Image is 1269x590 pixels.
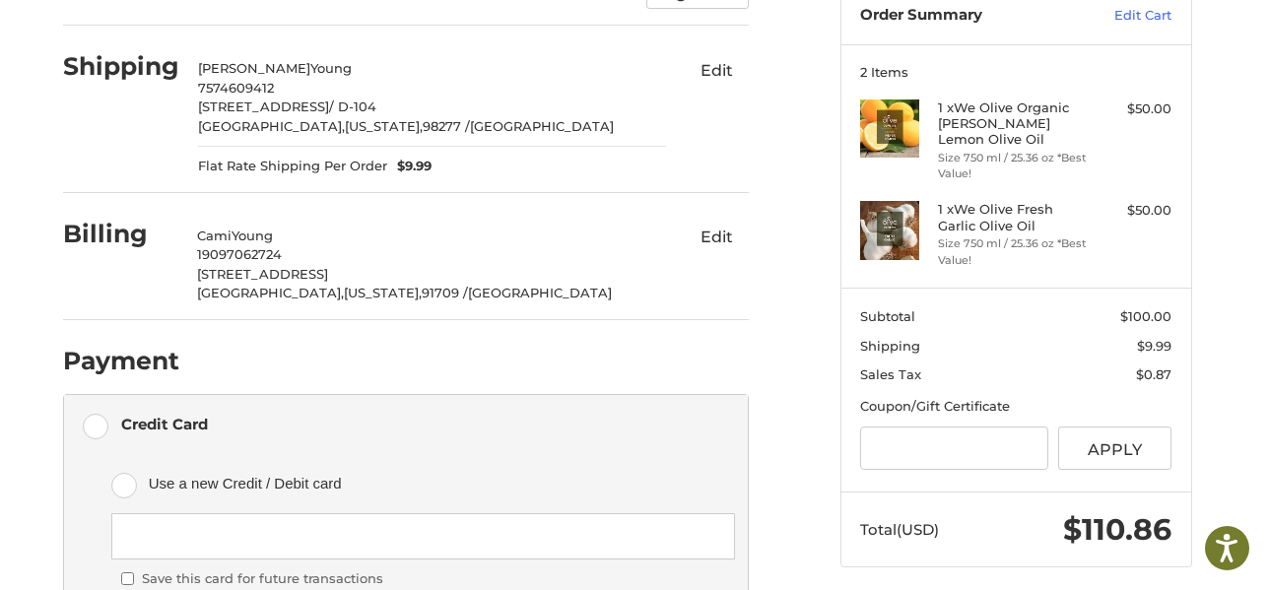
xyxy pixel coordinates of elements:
[28,30,223,45] p: We're away right now. Please check back later!
[149,467,706,499] span: Use a new Credit / Debit card
[468,285,612,300] span: [GEOGRAPHIC_DATA]
[470,118,614,134] span: [GEOGRAPHIC_DATA]
[198,80,274,96] span: 7574609412
[232,228,273,243] span: Young
[63,51,179,82] h2: Shipping
[1058,426,1172,471] button: Apply
[142,569,383,589] label: Save this card for future transactions
[938,235,1089,268] li: Size 750 ml / 25.36 oz *Best Value!
[422,285,468,300] span: 91709 /
[198,98,329,114] span: [STREET_ADDRESS]
[860,338,920,354] span: Shipping
[938,99,1089,148] h4: 1 x We Olive Organic [PERSON_NAME] Lemon Olive Oil
[1106,537,1269,590] iframe: Google Customer Reviews
[1120,308,1171,324] span: $100.00
[860,520,939,539] span: Total (USD)
[1072,6,1171,26] a: Edit Cart
[860,366,921,382] span: Sales Tax
[125,527,720,546] iframe: Secure card payment input frame
[197,246,282,262] span: 19097062724
[198,60,310,76] span: [PERSON_NAME]
[1063,511,1171,548] span: $110.86
[197,285,344,300] span: [GEOGRAPHIC_DATA],
[227,26,250,49] button: Open LiveChat chat widget
[686,222,749,253] button: Edit
[860,64,1171,80] h3: 2 Items
[686,54,749,86] button: Edit
[310,60,352,76] span: Young
[197,266,328,282] span: [STREET_ADDRESS]
[345,118,423,134] span: [US_STATE],
[860,6,1072,26] h3: Order Summary
[1136,366,1171,382] span: $0.87
[63,346,179,376] h2: Payment
[423,118,470,134] span: 98277 /
[1137,338,1171,354] span: $9.99
[197,228,232,243] span: Cami
[121,408,208,440] div: Credit Card
[1094,99,1171,119] div: $50.00
[329,98,376,114] span: / D-104
[938,201,1089,233] h4: 1 x We Olive Fresh Garlic Olive Oil
[198,118,345,134] span: [GEOGRAPHIC_DATA],
[1094,201,1171,221] div: $50.00
[860,426,1048,471] input: Gift Certificate or Coupon Code
[63,219,178,249] h2: Billing
[860,397,1171,417] div: Coupon/Gift Certificate
[344,285,422,300] span: [US_STATE],
[860,308,915,324] span: Subtotal
[387,157,432,176] span: $9.99
[938,150,1089,182] li: Size 750 ml / 25.36 oz *Best Value!
[198,157,387,176] span: Flat Rate Shipping Per Order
